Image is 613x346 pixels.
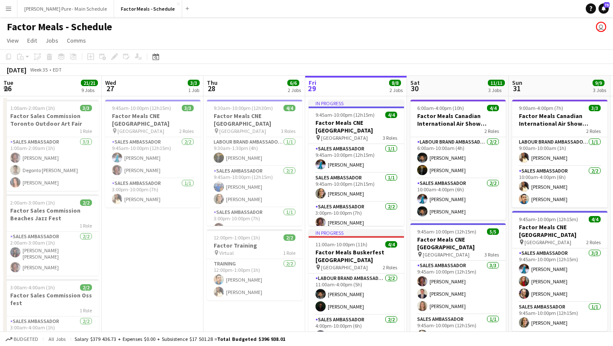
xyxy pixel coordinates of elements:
[385,112,397,118] span: 4/4
[512,79,522,86] span: Sun
[3,112,99,127] h3: Factor Sales Commission Toronto Outdoor Art Fair
[53,66,62,73] div: EDT
[24,35,40,46] a: Edit
[80,284,92,291] span: 2/2
[74,336,285,342] div: Salary $379 436.73 + Expenses $0.00 + Subsistence $17 501.28 =
[80,222,92,229] span: 1 Role
[309,144,404,173] app-card-role: Sales Ambassador1/19:45am-10:00pm (12h15m)[PERSON_NAME]
[7,37,19,44] span: View
[287,80,299,86] span: 6/6
[207,112,302,127] h3: Factor Meals CNE [GEOGRAPHIC_DATA]
[512,248,607,302] app-card-role: Sales Ambassador3/39:45am-10:00pm (12h15m)[PERSON_NAME][PERSON_NAME][PERSON_NAME]
[589,216,601,222] span: 4/4
[219,250,234,256] span: Virtual
[512,137,607,166] app-card-role: Labour Brand Ambassadors1/19:00am-10:00am (1h)[PERSON_NAME]
[10,284,55,291] span: 3:00am-4:00am (1h)
[487,228,499,235] span: 5/5
[512,211,607,331] app-job-card: 9:45am-10:00pm (12h15m)4/4Factor Meals CNE [GEOGRAPHIC_DATA] [GEOGRAPHIC_DATA]2 RolesSales Ambass...
[188,80,200,86] span: 3/3
[410,100,506,220] app-job-card: 6:00am-4:00pm (10h)4/4Factor Meals Canadian International Air Show [GEOGRAPHIC_DATA]2 RolesLabour...
[283,250,295,256] span: 1 Role
[179,128,194,134] span: 2 Roles
[7,20,112,33] h1: Factor Meals - Schedule
[288,87,301,93] div: 2 Jobs
[383,135,397,141] span: 3 Roles
[321,264,368,271] span: [GEOGRAPHIC_DATA]
[14,336,38,342] span: Budgeted
[3,137,99,191] app-card-role: Sales Ambassador3/31:00am-2:00am (1h)[PERSON_NAME]Degonto [PERSON_NAME][PERSON_NAME]
[80,105,92,111] span: 3/3
[309,274,404,315] app-card-role: Labour Brand Ambassadors2/211:00am-4:00pm (5h)[PERSON_NAME][PERSON_NAME]
[207,208,302,236] app-card-role: Sales Ambassador1/13:00pm-10:00pm (7h)[PERSON_NAME]
[410,236,506,251] h3: Factor Meals CNE [GEOGRAPHIC_DATA]
[207,259,302,300] app-card-role: Training2/212:00pm-1:00pm (1h)[PERSON_NAME][PERSON_NAME]
[80,128,92,134] span: 1 Role
[81,87,97,93] div: 9 Jobs
[423,251,470,258] span: [GEOGRAPHIC_DATA]
[63,35,89,46] a: Comms
[512,166,607,208] app-card-role: Sales Ambassador2/210:00am-4:00pm (6h)[PERSON_NAME][PERSON_NAME]
[104,84,116,93] span: 27
[81,80,98,86] span: 21/21
[80,307,92,314] span: 1 Role
[2,84,13,93] span: 26
[519,216,578,222] span: 9:45am-10:00pm (12h15m)
[315,241,367,248] span: 11:00am-10:00pm (11h)
[281,128,295,134] span: 3 Roles
[214,234,260,241] span: 12:00pm-1:00pm (1h)
[47,336,67,342] span: All jobs
[214,105,273,111] span: 9:30am-10:00pm (12h30m)
[217,336,285,342] span: Total Budgeted $396 938.01
[410,261,506,314] app-card-role: Sales Ambassador3/39:45am-10:00pm (12h15m)[PERSON_NAME][PERSON_NAME][PERSON_NAME]
[309,79,316,86] span: Fri
[488,87,504,93] div: 3 Jobs
[219,128,266,134] span: [GEOGRAPHIC_DATA]
[599,3,609,14] a: 75
[586,128,601,134] span: 2 Roles
[3,35,22,46] a: View
[596,22,606,32] app-user-avatar: Leticia Fayzano
[309,202,404,243] app-card-role: Sales Ambassador2/23:00pm-10:00pm (7h)[PERSON_NAME]
[28,66,49,73] span: Week 35
[284,105,295,111] span: 4/4
[512,223,607,239] h3: Factor Meals CNE [GEOGRAPHIC_DATA]
[309,100,404,226] app-job-card: In progress9:45am-10:00pm (12h15m)4/4Factor Meals CNE [GEOGRAPHIC_DATA] [GEOGRAPHIC_DATA]3 RolesS...
[512,100,607,208] app-job-card: 9:00am-4:00pm (7h)3/3Factor Meals Canadian International Air Show [GEOGRAPHIC_DATA]2 RolesLabour ...
[410,112,506,127] h3: Factor Meals Canadian International Air Show [GEOGRAPHIC_DATA]
[309,119,404,134] h3: Factor Meals CNE [GEOGRAPHIC_DATA]
[512,112,607,127] h3: Factor Meals Canadian International Air Show [GEOGRAPHIC_DATA]
[105,79,116,86] span: Wed
[284,234,295,241] span: 2/2
[80,199,92,206] span: 2/2
[410,314,506,343] app-card-role: Sales Ambassador1/19:45am-10:00pm (12h15m)[PERSON_NAME]
[409,84,420,93] span: 30
[511,84,522,93] span: 31
[207,229,302,300] div: 12:00pm-1:00pm (1h)2/2Factor Training Virtual1 RoleTraining2/212:00pm-1:00pm (1h)[PERSON_NAME][PE...
[207,242,302,249] h3: Factor Training
[487,105,499,111] span: 4/4
[105,137,201,179] app-card-role: Sales Ambassador2/29:45am-10:00pm (12h15m)[PERSON_NAME][PERSON_NAME]
[105,100,201,208] div: 9:45am-10:00pm (12h15m)3/3Factor Meals CNE [GEOGRAPHIC_DATA] [GEOGRAPHIC_DATA]2 RolesSales Ambass...
[3,100,99,191] app-job-card: 1:00am-2:00am (1h)3/3Factor Sales Commission Toronto Outdoor Art Fair1 RoleSales Ambassador3/31:0...
[105,112,201,127] h3: Factor Meals CNE [GEOGRAPHIC_DATA]
[309,248,404,264] h3: Factor Meals Buskerfest [GEOGRAPHIC_DATA]
[389,80,401,86] span: 8/8
[321,135,368,141] span: [GEOGRAPHIC_DATA]
[589,105,601,111] span: 3/3
[3,194,99,276] app-job-card: 2:00am-3:00am (1h)2/2Factor Sales Commission Beaches Jazz Fest1 RoleSales Ambassador2/22:00am-3:0...
[207,137,302,166] app-card-role: Labour Brand Ambassadors1/19:30am-1:30pm (4h)[PERSON_NAME]
[67,37,86,44] span: Comms
[484,251,499,258] span: 3 Roles
[114,0,182,17] button: Factor Meals - Schedule
[385,241,397,248] span: 4/4
[410,179,506,220] app-card-role: Sales Ambassador2/210:00am-4:00pm (6h)[PERSON_NAME][PERSON_NAME]
[105,179,201,208] app-card-role: Sales Ambassador1/13:00pm-10:00pm (7h)[PERSON_NAME]
[586,239,601,245] span: 2 Roles
[182,105,194,111] span: 3/3
[488,80,505,86] span: 11/11
[4,334,40,344] button: Budgeted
